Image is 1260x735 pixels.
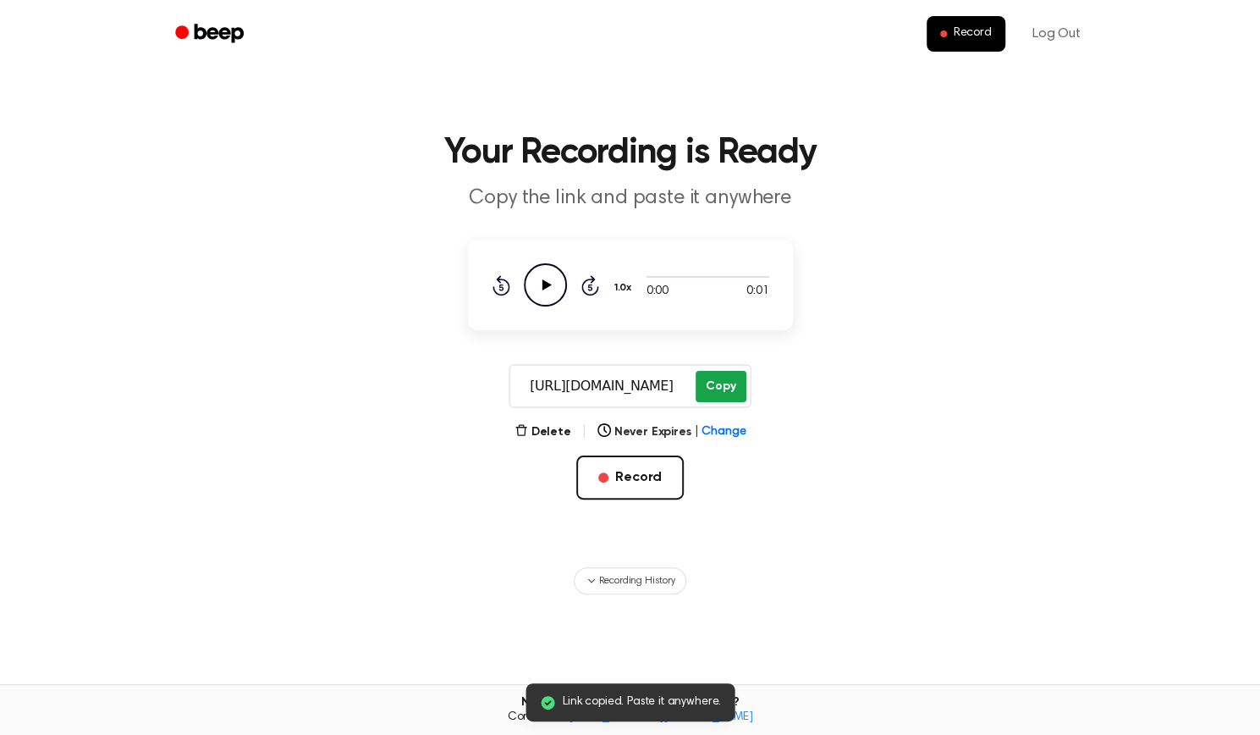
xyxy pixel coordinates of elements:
span: Contact us [10,710,1250,726]
span: Recording History [598,573,674,589]
p: Copy the link and paste it anywhere [305,185,955,213]
span: Record [954,26,992,41]
span: | [694,423,698,441]
a: [EMAIL_ADDRESS][DOMAIN_NAME] [569,711,753,723]
span: Link copied. Paste it anywhere. [563,694,721,711]
span: | [581,422,587,442]
a: Log Out [1015,14,1098,54]
button: Copy [696,371,746,402]
button: Record [576,456,684,500]
button: Delete [514,423,571,441]
button: Recording History [574,567,685,594]
h1: Your Recording is Ready [197,135,1064,171]
button: 1.0x [613,274,638,302]
span: 0:01 [746,283,768,301]
button: Never Expires|Change [597,423,746,441]
a: Beep [163,18,259,51]
button: Record [927,16,1005,52]
span: 0:00 [647,283,669,301]
span: Change [702,423,746,441]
